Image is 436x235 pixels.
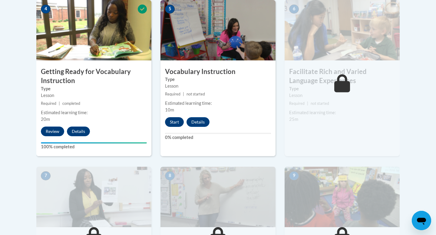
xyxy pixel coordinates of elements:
button: Details [187,117,210,127]
span: 20m [41,117,50,122]
label: Type [41,85,147,92]
label: Type [165,76,271,83]
h3: Getting Ready for Vocabulary Instruction [36,67,151,86]
label: Type [289,85,395,92]
button: Review [41,127,64,136]
div: Lesson [165,83,271,89]
label: 0% completed [165,134,271,141]
div: Your progress [41,142,147,143]
span: Required [165,92,180,96]
div: Lesson [289,92,395,99]
h3: Vocabulary Instruction [160,67,276,76]
span: | [59,101,60,106]
span: 8 [165,171,175,180]
div: Lesson [41,92,147,99]
span: Required [289,101,305,106]
div: Estimated learning time: [165,100,271,107]
span: 4 [41,5,51,14]
span: 9 [289,171,299,180]
div: Estimated learning time: [289,109,395,116]
img: Course Image [36,167,151,227]
h3: Facilitate Rich and Varied Language Experiences [285,67,400,86]
span: not started [187,92,205,96]
label: 100% completed [41,143,147,150]
span: 5 [165,5,175,14]
button: Details [67,127,90,136]
span: not started [311,101,329,106]
div: Estimated learning time: [41,109,147,116]
img: Course Image [285,167,400,227]
iframe: Button to launch messaging window [412,211,431,230]
span: | [183,92,184,96]
span: Required [41,101,56,106]
span: 10m [165,107,174,112]
span: 6 [289,5,299,14]
span: 7 [41,171,51,180]
span: completed [62,101,80,106]
img: Course Image [160,167,276,227]
span: | [307,101,308,106]
span: 25m [289,117,298,122]
button: Start [165,117,184,127]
